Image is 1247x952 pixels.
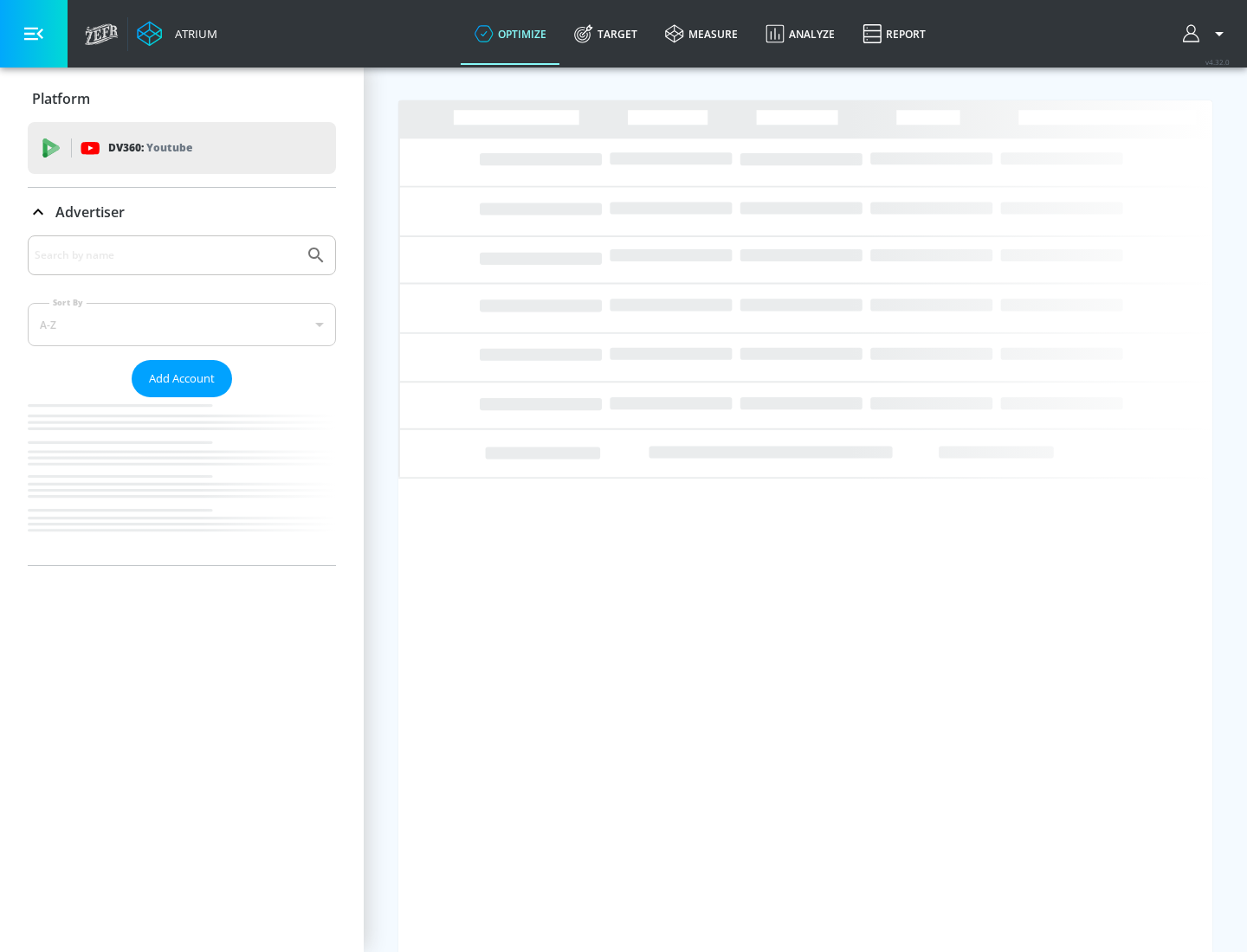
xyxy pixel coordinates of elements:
[137,21,217,47] a: Atrium
[651,3,752,65] a: measure
[28,235,336,565] div: Advertiser
[849,3,940,65] a: Report
[168,26,217,42] div: Atrium
[1205,57,1230,67] span: v 4.32.0
[32,89,90,108] p: Platform
[560,3,651,65] a: Target
[146,138,192,157] p: Youtube
[28,303,336,346] div: A-Z
[149,369,215,389] span: Add Account
[35,244,297,267] input: Search by name
[461,3,560,65] a: optimize
[28,188,336,236] div: Advertiser
[28,122,336,174] div: DV360: Youtube
[49,297,87,308] label: Sort By
[108,138,192,158] p: DV360:
[55,203,125,222] p: Advertiser
[752,3,849,65] a: Analyze
[28,397,336,565] nav: list of Advertiser
[132,360,232,397] button: Add Account
[28,74,336,123] div: Platform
